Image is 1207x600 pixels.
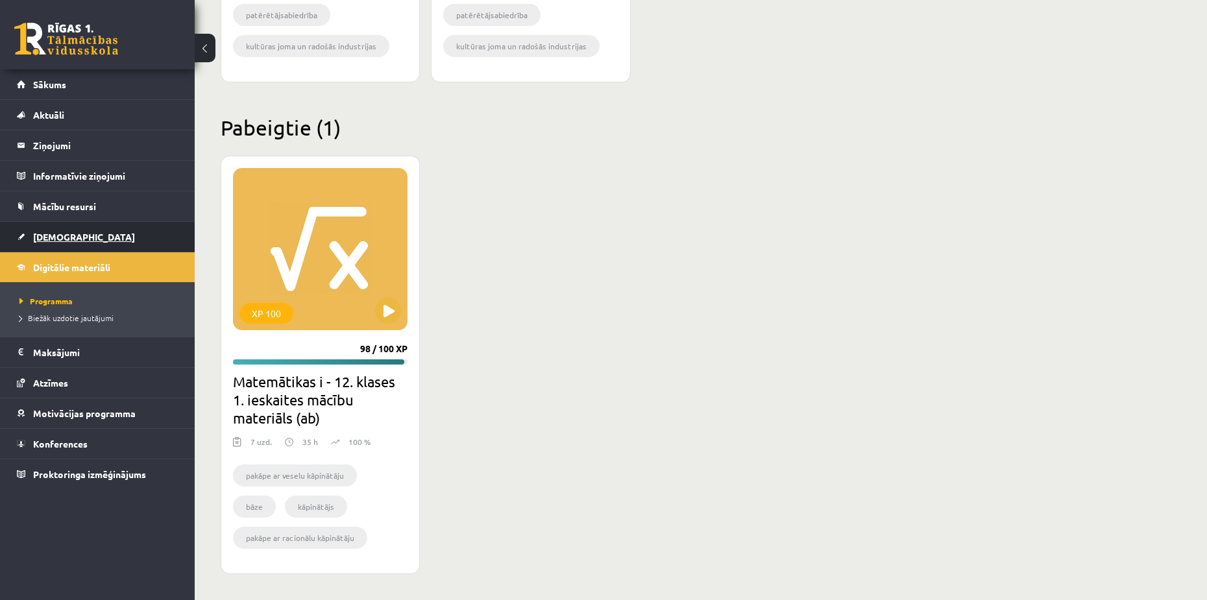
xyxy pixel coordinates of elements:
[233,372,408,427] h2: Matemātikas i - 12. klases 1. ieskaites mācību materiāls (ab)
[233,464,357,486] li: pakāpe ar veselu kāpinātāju
[233,496,276,518] li: bāze
[33,468,146,480] span: Proktoringa izmēģinājums
[19,295,182,307] a: Programma
[17,398,178,428] a: Motivācijas programma
[19,312,182,324] a: Biežāk uzdotie jautājumi
[443,35,600,57] li: kultūras joma un radošās industrijas
[33,231,135,243] span: [DEMOGRAPHIC_DATA]
[17,69,178,99] a: Sākums
[33,407,136,419] span: Motivācijas programma
[443,4,541,26] li: patērētājsabiedrība
[233,527,367,549] li: pakāpe ar racionālu kāpinātāju
[14,23,118,55] a: Rīgas 1. Tālmācības vidusskola
[33,78,66,90] span: Sākums
[17,252,178,282] a: Digitālie materiāli
[250,436,272,455] div: 7 uzd.
[233,4,330,26] li: patērētājsabiedrība
[17,368,178,398] a: Atzīmes
[285,496,347,518] li: kāpinātājs
[33,337,178,367] legend: Maksājumi
[33,109,64,121] span: Aktuāli
[17,100,178,130] a: Aktuāli
[17,222,178,252] a: [DEMOGRAPHIC_DATA]
[17,130,178,160] a: Ziņojumi
[233,35,389,57] li: kultūras joma un radošās industrijas
[33,130,178,160] legend: Ziņojumi
[17,191,178,221] a: Mācību resursi
[19,296,73,306] span: Programma
[17,459,178,489] a: Proktoringa izmēģinājums
[33,438,88,450] span: Konferences
[17,429,178,459] a: Konferences
[19,313,114,323] span: Biežāk uzdotie jautājumi
[33,261,110,273] span: Digitālie materiāli
[302,436,318,448] p: 35 h
[33,377,68,389] span: Atzīmes
[221,115,1051,140] h2: Pabeigtie (1)
[348,436,371,448] p: 100 %
[17,337,178,367] a: Maksājumi
[239,303,293,324] div: XP 100
[33,200,96,212] span: Mācību resursi
[33,161,178,191] legend: Informatīvie ziņojumi
[17,161,178,191] a: Informatīvie ziņojumi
